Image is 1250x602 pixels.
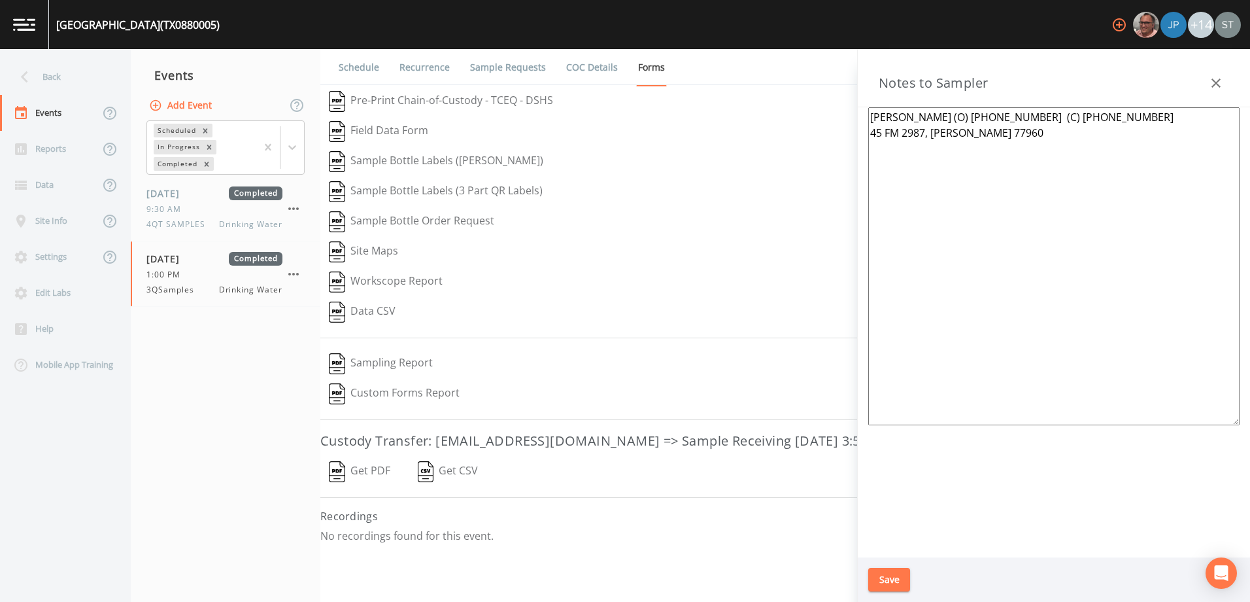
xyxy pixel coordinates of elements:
img: logo [13,18,35,31]
span: [DATE] [146,252,189,266]
button: Get CSV [409,457,487,487]
button: Sampling Report [320,349,441,379]
img: svg%3e [329,272,345,292]
button: Field Data Form [320,116,437,147]
div: In Progress [154,140,202,154]
button: Sample Bottle Order Request [320,207,503,237]
img: svg%3e [329,302,345,323]
div: Remove Scheduled [198,124,212,137]
button: Sample Bottle Labels (3 Part QR Labels) [320,177,551,207]
button: Custom Forms Report [320,379,468,409]
span: 3QSamples [146,284,202,296]
span: Drinking Water [219,284,282,296]
button: Data CSV [320,297,404,327]
span: 1:00 PM [146,269,188,281]
a: Recurrence [397,49,452,86]
span: 9:30 AM [146,204,189,215]
button: Site Maps [320,237,407,267]
textarea: [PERSON_NAME] (O) [PHONE_NUMBER] (C) [PHONE_NUMBER] 45 FM 2987, [PERSON_NAME] 77960 [868,107,1240,425]
div: Scheduled [154,124,198,137]
h3: Custody Transfer: [EMAIL_ADDRESS][DOMAIN_NAME] => Sample Receiving [DATE] 3:58 PM [320,431,1250,451]
img: svg%3e [329,151,345,172]
div: Mike Franklin [1132,12,1160,38]
a: Schedule [337,49,381,86]
a: Sample Requests [468,49,548,86]
div: Completed [154,157,199,171]
span: Completed [229,186,282,200]
a: Forms [636,49,667,86]
img: e2d790fa78825a4bb76dcb6ab311d44c [1133,12,1159,38]
button: Add Event [146,94,217,118]
div: Joshua gere Paul [1160,12,1187,38]
button: Workscope Report [320,267,451,297]
img: svg%3e [418,461,434,482]
span: 4QT SAMPLES [146,219,213,230]
span: Completed [229,252,282,266]
span: [DATE] [146,186,189,200]
div: Remove In Progress [202,140,216,154]
button: Get PDF [320,457,399,487]
a: COC Details [564,49,620,86]
p: No recordings found for this event. [320,529,1250,542]
div: +14 [1188,12,1214,38]
a: [DATE]Completed9:30 AM4QT SAMPLESDrinking Water [131,176,320,241]
img: svg%3e [329,121,345,142]
button: Save [868,568,910,592]
div: Events [131,59,320,92]
div: Open Intercom Messenger [1206,558,1237,589]
img: svg%3e [329,91,345,112]
h3: Notes to Sampler [879,73,988,94]
img: 8315ae1e0460c39f28dd315f8b59d613 [1215,12,1241,38]
img: svg%3e [329,211,345,232]
img: svg%3e [329,461,345,482]
img: svg%3e [329,181,345,202]
img: svg%3e [329,353,345,374]
img: svg%3e [329,383,345,404]
button: Pre-Print Chain-of-Custody - TCEQ - DSHS [320,86,562,116]
button: Sample Bottle Labels ([PERSON_NAME]) [320,147,552,177]
div: [GEOGRAPHIC_DATA] (TX0880005) [56,17,220,33]
h4: Recordings [320,508,1250,524]
a: [DATE]Completed1:00 PM3QSamplesDrinking Water [131,241,320,307]
div: Remove Completed [199,157,214,171]
img: 41241ef155101aa6d92a04480b0d0000 [1160,12,1187,38]
img: svg%3e [329,241,345,262]
span: Drinking Water [219,219,282,230]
